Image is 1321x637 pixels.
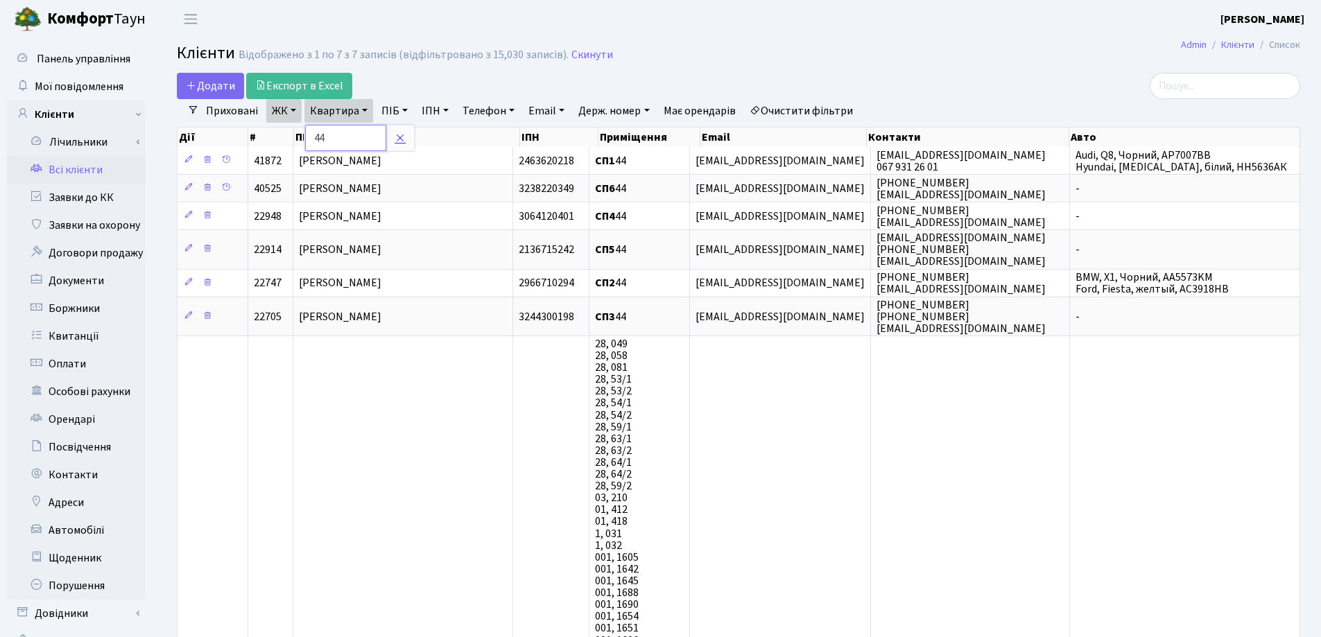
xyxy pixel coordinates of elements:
a: Держ. номер [573,99,655,123]
b: СП1 [595,153,615,168]
a: Адреси [7,489,146,516]
span: 44 [595,242,626,257]
th: ІПН [520,128,598,147]
th: Авто [1069,128,1300,147]
a: Admin [1181,37,1207,52]
span: 3064120401 [519,209,574,224]
span: [PHONE_NUMBER] [EMAIL_ADDRESS][DOMAIN_NAME] [877,175,1046,202]
li: Список [1254,37,1300,53]
span: [EMAIL_ADDRESS][DOMAIN_NAME] [696,276,865,291]
a: Лічильники [16,128,146,156]
span: - [1076,309,1080,324]
span: [PERSON_NAME] [299,309,381,324]
span: [EMAIL_ADDRESS][DOMAIN_NAME] 067 931 26 01 [877,148,1046,175]
span: 40525 [254,181,282,196]
b: СП6 [595,181,615,196]
a: Порушення [7,572,146,600]
a: Щоденник [7,544,146,572]
a: Орендарі [7,405,146,433]
span: Мої повідомлення [35,79,123,94]
span: [EMAIL_ADDRESS][DOMAIN_NAME] [696,242,865,257]
b: СП4 [595,209,615,224]
span: Додати [186,78,235,94]
a: Довідники [7,600,146,627]
span: [EMAIL_ADDRESS][DOMAIN_NAME] [696,309,865,324]
a: Очистити фільтри [744,99,858,123]
span: [PHONE_NUMBER] [EMAIL_ADDRESS][DOMAIN_NAME] [877,270,1046,297]
a: Автомобілі [7,516,146,544]
a: Документи [7,267,146,295]
span: - [1076,242,1080,257]
span: [PERSON_NAME] [299,209,381,224]
th: ПІБ [294,128,520,147]
a: Особові рахунки [7,378,146,405]
input: Пошук... [1150,73,1300,99]
span: Клієнти [177,41,235,65]
a: Оплати [7,350,146,378]
a: Експорт в Excel [246,73,352,99]
a: Всі клієнти [7,156,146,184]
b: [PERSON_NAME] [1220,12,1304,27]
a: Квитанції [7,322,146,350]
span: [PERSON_NAME] [299,153,381,168]
a: Панель управління [7,45,146,73]
th: Контакти [867,128,1069,147]
a: Заявки на охорону [7,211,146,239]
span: [EMAIL_ADDRESS][DOMAIN_NAME] [696,153,865,168]
span: [PHONE_NUMBER] [PHONE_NUMBER] [EMAIL_ADDRESS][DOMAIN_NAME] [877,297,1046,336]
span: [PERSON_NAME] [299,242,381,257]
a: ЖК [266,99,302,123]
span: - [1076,181,1080,196]
a: ПІБ [376,99,413,123]
button: Переключити навігацію [173,8,208,30]
a: Додати [177,73,244,99]
span: - [1076,209,1080,224]
b: СП5 [595,242,615,257]
span: BMW, X1, Чорний, AA5573KM Ford, Fiesta, желтый, AC3918НВ [1076,270,1229,297]
span: 3238220349 [519,181,574,196]
a: Скинути [571,49,613,62]
span: 22948 [254,209,282,224]
a: ІПН [416,99,454,123]
span: 22705 [254,309,282,324]
a: [PERSON_NAME] [1220,11,1304,28]
a: Квартира [304,99,373,123]
img: logo.png [14,6,42,33]
span: 3244300198 [519,309,574,324]
a: Приховані [200,99,264,123]
span: 44 [595,309,626,324]
a: Клієнти [7,101,146,128]
a: Email [523,99,570,123]
span: 2136715242 [519,242,574,257]
a: Посвідчення [7,433,146,461]
span: 44 [595,276,626,291]
span: [EMAIL_ADDRESS][DOMAIN_NAME] [696,209,865,224]
th: # [248,128,294,147]
a: Мої повідомлення [7,73,146,101]
span: 2966710294 [519,276,574,291]
a: Клієнти [1221,37,1254,52]
b: Комфорт [47,8,114,30]
th: Приміщення [598,128,700,147]
span: [PHONE_NUMBER] [EMAIL_ADDRESS][DOMAIN_NAME] [877,203,1046,230]
nav: breadcrumb [1160,30,1321,60]
span: Таун [47,8,146,31]
span: [PERSON_NAME] [299,181,381,196]
span: 44 [595,181,626,196]
span: 44 [595,209,626,224]
a: Телефон [457,99,520,123]
b: СП2 [595,276,615,291]
th: Дії [178,128,248,147]
span: [EMAIL_ADDRESS][DOMAIN_NAME] [PHONE_NUMBER] [EMAIL_ADDRESS][DOMAIN_NAME] [877,230,1046,269]
a: Заявки до КК [7,184,146,211]
th: Email [700,128,867,147]
span: [PERSON_NAME] [299,276,381,291]
a: Контакти [7,461,146,489]
span: 41872 [254,153,282,168]
a: Має орендарів [658,99,741,123]
a: Боржники [7,295,146,322]
span: Панель управління [37,51,130,67]
span: Audi, Q8, Чорний, AP7007BB Hyundai, [MEDICAL_DATA], білий, НН5636АК [1076,148,1287,175]
span: 44 [595,153,626,168]
span: [EMAIL_ADDRESS][DOMAIN_NAME] [696,181,865,196]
